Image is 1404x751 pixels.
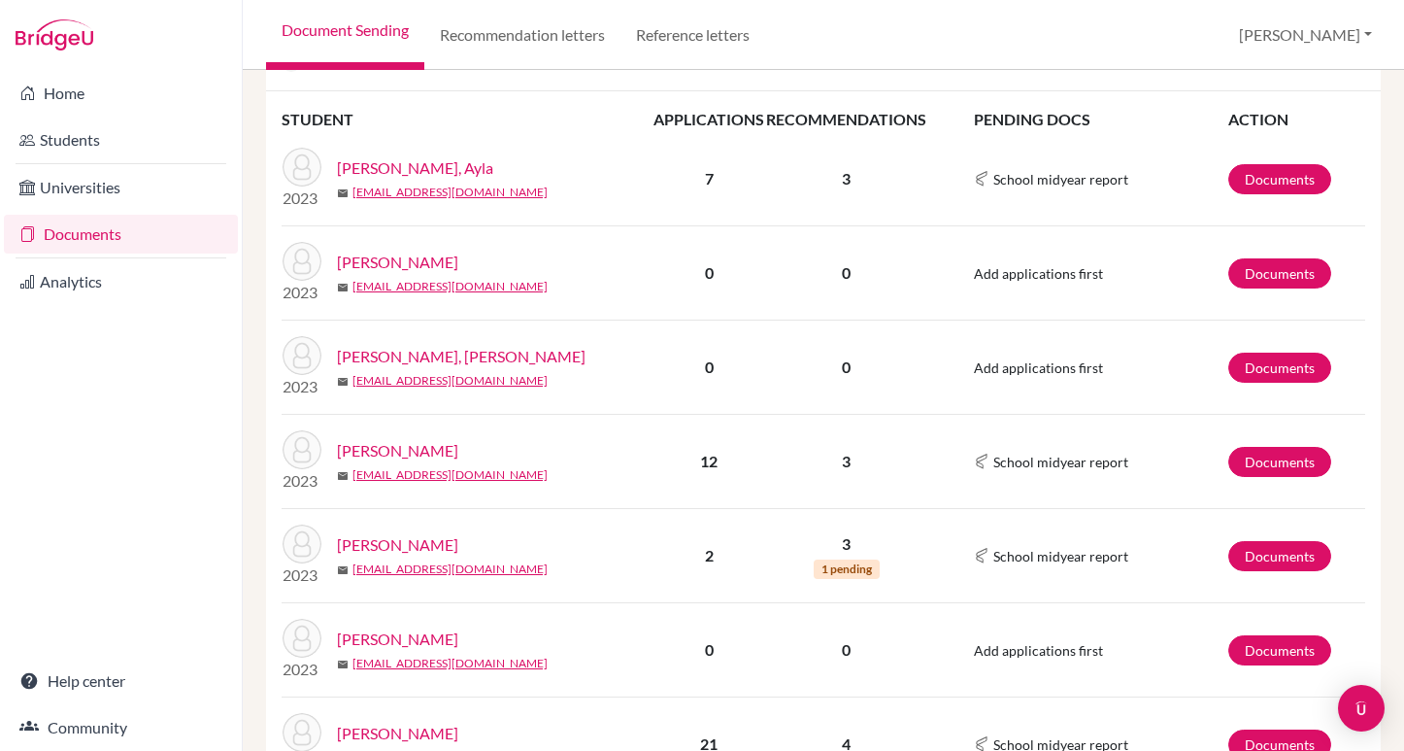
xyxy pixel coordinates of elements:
[4,74,238,113] a: Home
[352,561,548,578] a: [EMAIL_ADDRESS][DOMAIN_NAME]
[974,171,989,187] img: Common App logo
[283,187,321,210] p: 2023
[705,640,714,659] b: 0
[282,107,652,132] th: STUDENT
[814,560,880,579] span: 1 pending
[974,454,989,469] img: Common App logo
[974,642,1103,659] span: Add applications first
[705,169,714,188] b: 7
[974,110,1090,128] span: PENDING DOCS
[337,564,349,576] span: mail
[1228,635,1331,666] a: Documents
[1228,164,1331,194] a: Documents
[337,188,349,199] span: mail
[283,619,321,658] img: Monteiro, Olivia
[16,19,93,51] img: Bridge-U
[283,148,321,187] img: Kruse Lawson, Ayla
[337,533,458,557] a: [PERSON_NAME]
[1227,107,1365,132] th: ACTION
[4,120,238,159] a: Students
[974,265,1103,282] span: Add applications first
[352,466,548,484] a: [EMAIL_ADDRESS][DOMAIN_NAME]
[993,452,1128,472] span: School midyear report
[337,470,349,482] span: mail
[337,439,458,462] a: [PERSON_NAME]
[974,359,1103,376] span: Add applications first
[337,251,458,274] a: [PERSON_NAME]
[1230,17,1381,53] button: [PERSON_NAME]
[1338,685,1385,732] div: Open Intercom Messenger
[1228,258,1331,289] a: Documents
[993,546,1128,566] span: School midyear report
[337,345,585,368] a: [PERSON_NAME], [PERSON_NAME]
[283,430,321,469] img: McCauley, William
[4,168,238,207] a: Universities
[337,722,458,745] a: [PERSON_NAME]
[352,655,548,672] a: [EMAIL_ADDRESS][DOMAIN_NAME]
[705,546,714,564] b: 2
[974,548,989,563] img: Common App logo
[766,110,926,128] span: RECOMMENDATIONS
[352,278,548,295] a: [EMAIL_ADDRESS][DOMAIN_NAME]
[1228,353,1331,383] a: Documents
[4,262,238,301] a: Analytics
[766,638,926,662] p: 0
[700,452,718,470] b: 12
[766,450,926,473] p: 3
[337,376,349,388] span: mail
[1228,541,1331,571] a: Documents
[352,184,548,201] a: [EMAIL_ADDRESS][DOMAIN_NAME]
[766,532,926,556] p: 3
[337,156,493,180] a: [PERSON_NAME], Ayla
[766,356,926,379] p: 0
[283,242,321,281] img: Luca, Jade
[993,169,1128,189] span: School midyear report
[705,263,714,282] b: 0
[337,282,349,293] span: mail
[283,469,321,493] p: 2023
[1228,447,1331,477] a: Documents
[337,659,349,670] span: mail
[352,372,548,390] a: [EMAIL_ADDRESS][DOMAIN_NAME]
[705,358,714,376] b: 0
[653,110,764,128] span: APPLICATIONS
[283,281,321,304] p: 2023
[283,563,321,587] p: 2023
[4,662,238,700] a: Help center
[283,658,321,681] p: 2023
[4,215,238,254] a: Documents
[766,261,926,285] p: 0
[283,525,321,563] img: Mongia, Arnab
[4,708,238,747] a: Community
[283,375,321,398] p: 2023
[766,167,926,190] p: 3
[283,336,321,375] img: Lundquist, Jackson
[337,628,458,651] a: [PERSON_NAME]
